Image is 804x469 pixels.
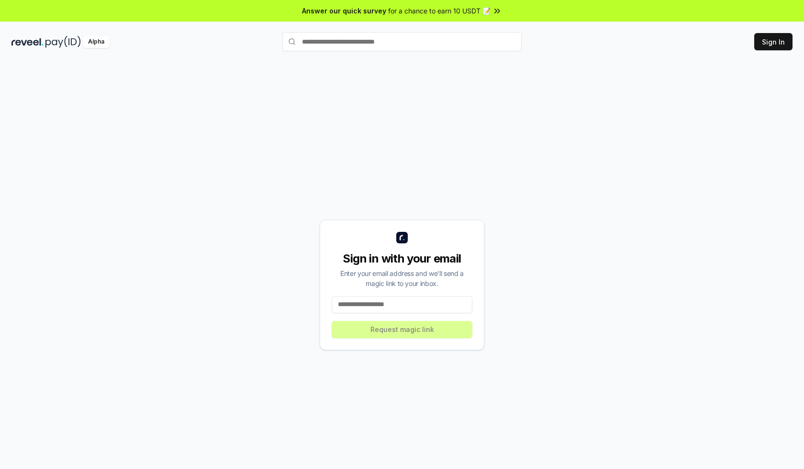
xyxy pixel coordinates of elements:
[332,251,472,266] div: Sign in with your email
[388,6,491,16] span: for a chance to earn 10 USDT 📝
[83,36,110,48] div: Alpha
[302,6,386,16] span: Answer our quick survey
[332,268,472,288] div: Enter your email address and we’ll send a magic link to your inbox.
[11,36,44,48] img: reveel_dark
[396,232,408,243] img: logo_small
[754,33,793,50] button: Sign In
[45,36,81,48] img: pay_id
